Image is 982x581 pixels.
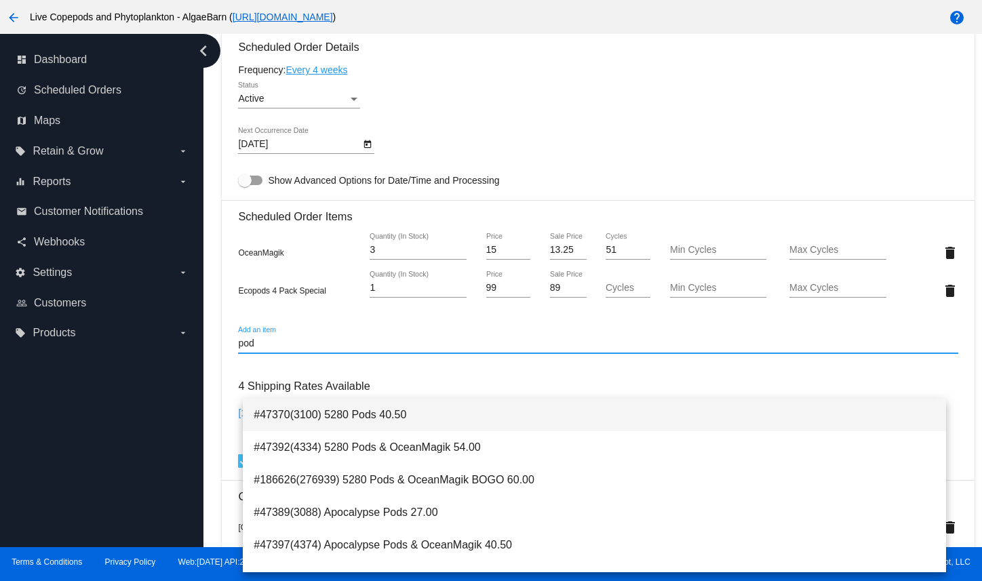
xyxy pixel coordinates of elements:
i: local_offer [15,146,26,157]
i: share [16,237,27,247]
span: #186626(276939) 5280 Pods & OceanMagik BOGO 60.00 [254,464,935,496]
span: Reports [33,176,71,188]
i: arrow_drop_down [178,176,189,187]
a: [URL][DOMAIN_NAME] [233,12,333,22]
i: arrow_drop_down [178,267,189,278]
span: Dashboard [34,54,87,66]
div: Frequency: [238,64,958,75]
a: Web:[DATE] API:2025.09.30.2039 [178,557,301,567]
input: Sale Price [550,283,587,294]
a: dashboard Dashboard [16,49,189,71]
a: Terms & Conditions [12,557,82,567]
span: Settings [33,266,72,279]
span: Show Advanced Options for Date/Time and Processing [268,174,499,187]
input: Next Occurrence Date [238,139,360,150]
span: Live Copepods and Phytoplankton - AlgaeBarn ( ) [30,12,336,22]
mat-icon: help [949,9,965,26]
span: #47397(4374) Apocalypse Pods & OceanMagik 40.50 [254,529,935,561]
mat-select: Status [238,94,360,104]
i: chevron_left [193,40,214,62]
h3: Scheduled Order Items [238,200,958,223]
a: email Customer Notifications [16,201,189,222]
span: Active [238,93,264,104]
mat-icon: delete [942,283,958,299]
a: people_outline Customers [16,292,189,314]
input: Max Cycles [789,245,886,256]
span: Products [33,327,75,339]
i: settings [15,267,26,278]
input: Max Cycles [789,283,886,294]
h3: Coupons [238,480,958,503]
span: Retain & Grow [33,145,103,157]
span: [GF2022SHIP39] Shipping to $0 [238,523,354,532]
i: map [16,115,27,126]
i: dashboard [16,54,27,65]
i: equalizer [15,176,26,187]
i: people_outline [16,298,27,308]
span: Maps [34,115,60,127]
span: #47392(4334) 5280 Pods & OceanMagik 54.00 [254,431,935,464]
a: Every 4 weeks [286,64,347,75]
input: Cycles [606,245,650,256]
input: Sale Price [550,245,587,256]
a: Privacy Policy [105,557,156,567]
span: Webhooks [34,236,85,248]
input: Quantity (In Stock) [370,283,467,294]
input: Cycles [606,283,650,294]
span: #47370(3100) 5280 Pods 40.50 [254,399,935,431]
input: Price [486,245,531,256]
i: arrow_drop_down [178,146,189,157]
mat-icon: delete [942,245,958,261]
mat-icon: delete [942,519,958,536]
i: arrow_drop_down [178,327,189,338]
span: Copyright © 2024 QPilot, LLC [503,557,970,567]
span: Customer Notifications [34,205,143,218]
a: map Maps [16,110,189,132]
a: update Scheduled Orders [16,79,189,101]
h3: Scheduled Order Details [238,41,958,54]
span: #47389(3088) Apocalypse Pods 27.00 [254,496,935,529]
input: Add an item [238,338,958,349]
input: Quantity (In Stock) [370,245,467,256]
i: update [16,85,27,96]
input: Price [486,283,531,294]
button: Open calendar [360,136,374,151]
input: Min Cycles [670,283,767,294]
i: local_offer [15,327,26,338]
i: email [16,206,27,217]
span: Customers [34,297,86,309]
span: Ecopods 4 Pack Special [238,286,326,296]
input: Min Cycles [670,245,767,256]
a: share Webhooks [16,231,189,253]
span: Scheduled Orders [34,84,121,96]
h3: 4 Shipping Rates Available [238,372,370,401]
a: [156501] Free Shipping (0) | Default [238,407,389,418]
span: OceanMagik [238,248,283,258]
mat-icon: arrow_back [5,9,22,26]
